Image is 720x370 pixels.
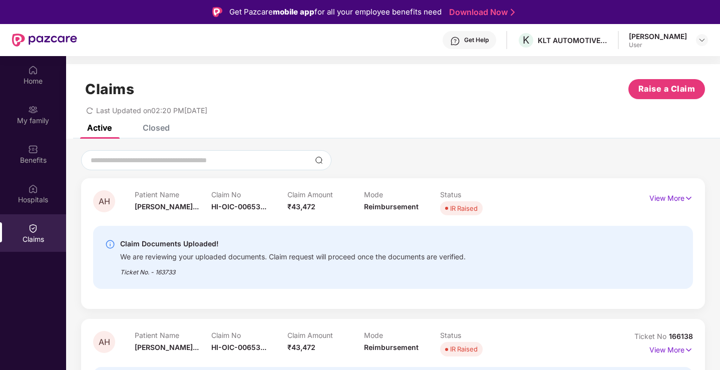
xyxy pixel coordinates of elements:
p: Mode [364,331,441,339]
img: svg+xml;base64,PHN2ZyB4bWxucz0iaHR0cDovL3d3dy53My5vcmcvMjAwMC9zdmciIHdpZHRoPSIxNyIgaGVpZ2h0PSIxNy... [684,193,693,204]
div: IR Raised [450,203,478,213]
p: View More [649,190,693,204]
span: Reimbursement [364,343,419,351]
img: svg+xml;base64,PHN2ZyBpZD0iSW5mby0yMHgyMCIgeG1sbnM9Imh0dHA6Ly93d3cudzMub3JnLzIwMDAvc3ZnIiB3aWR0aD... [105,239,115,249]
img: svg+xml;base64,PHN2ZyB3aWR0aD0iMjAiIGhlaWdodD0iMjAiIHZpZXdCb3g9IjAgMCAyMCAyMCIgZmlsbD0ibm9uZSIgeG... [28,105,38,115]
div: Ticket No. - 163733 [120,261,466,277]
img: svg+xml;base64,PHN2ZyBpZD0iQ2xhaW0iIHhtbG5zPSJodHRwOi8vd3d3LnczLm9yZy8yMDAwL3N2ZyIgd2lkdGg9IjIwIi... [28,223,38,233]
p: Claim Amount [287,331,364,339]
span: Raise a Claim [638,83,695,95]
div: IR Raised [450,344,478,354]
span: K [523,34,529,46]
img: Logo [212,7,222,17]
p: Claim No [211,331,288,339]
img: Stroke [511,7,515,18]
span: [PERSON_NAME]... [135,343,199,351]
div: Active [87,123,112,133]
div: We are reviewing your uploaded documents. Claim request will proceed once the documents are verif... [120,250,466,261]
p: Mode [364,190,441,199]
h1: Claims [85,81,134,98]
span: Last Updated on 02:20 PM[DATE] [96,106,207,115]
span: 166138 [669,332,693,340]
img: svg+xml;base64,PHN2ZyBpZD0iQmVuZWZpdHMiIHhtbG5zPSJodHRwOi8vd3d3LnczLm9yZy8yMDAwL3N2ZyIgd2lkdGg9Ij... [28,144,38,154]
div: Closed [143,123,170,133]
span: Reimbursement [364,202,419,211]
span: ₹43,472 [287,343,315,351]
img: svg+xml;base64,PHN2ZyBpZD0iRHJvcGRvd24tMzJ4MzIiIHhtbG5zPSJodHRwOi8vd3d3LnczLm9yZy8yMDAwL3N2ZyIgd2... [698,36,706,44]
div: Get Pazcare for all your employee benefits need [229,6,442,18]
img: svg+xml;base64,PHN2ZyBpZD0iU2VhcmNoLTMyeDMyIiB4bWxucz0iaHR0cDovL3d3dy53My5vcmcvMjAwMC9zdmciIHdpZH... [315,156,323,164]
img: svg+xml;base64,PHN2ZyB4bWxucz0iaHR0cDovL3d3dy53My5vcmcvMjAwMC9zdmciIHdpZHRoPSIxNyIgaGVpZ2h0PSIxNy... [684,344,693,355]
p: Status [440,190,517,199]
p: Patient Name [135,331,211,339]
img: svg+xml;base64,PHN2ZyBpZD0iSG9zcGl0YWxzIiB4bWxucz0iaHR0cDovL3d3dy53My5vcmcvMjAwMC9zdmciIHdpZHRoPS... [28,184,38,194]
p: Status [440,331,517,339]
p: Patient Name [135,190,211,199]
p: Claim No [211,190,288,199]
button: Raise a Claim [628,79,705,99]
a: Download Now [449,7,512,18]
span: [PERSON_NAME]... [135,202,199,211]
img: svg+xml;base64,PHN2ZyBpZD0iSGVscC0zMngzMiIgeG1sbnM9Imh0dHA6Ly93d3cudzMub3JnLzIwMDAvc3ZnIiB3aWR0aD... [450,36,460,46]
span: Ticket No [634,332,669,340]
div: [PERSON_NAME] [629,32,687,41]
img: svg+xml;base64,PHN2ZyBpZD0iSG9tZSIgeG1sbnM9Imh0dHA6Ly93d3cudzMub3JnLzIwMDAvc3ZnIiB3aWR0aD0iMjAiIG... [28,65,38,75]
span: ₹43,472 [287,202,315,211]
div: User [629,41,687,49]
p: View More [649,342,693,355]
strong: mobile app [273,7,314,17]
p: Claim Amount [287,190,364,199]
span: redo [86,106,93,115]
div: Claim Documents Uploaded! [120,238,466,250]
div: KLT AUTOMOTIVE AND TUBULAR PRODUCTS LTD [538,36,608,45]
div: Get Help [464,36,489,44]
span: AH [99,197,110,206]
img: New Pazcare Logo [12,34,77,47]
span: HI-OIC-00653... [211,343,266,351]
span: HI-OIC-00653... [211,202,266,211]
span: AH [99,338,110,346]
